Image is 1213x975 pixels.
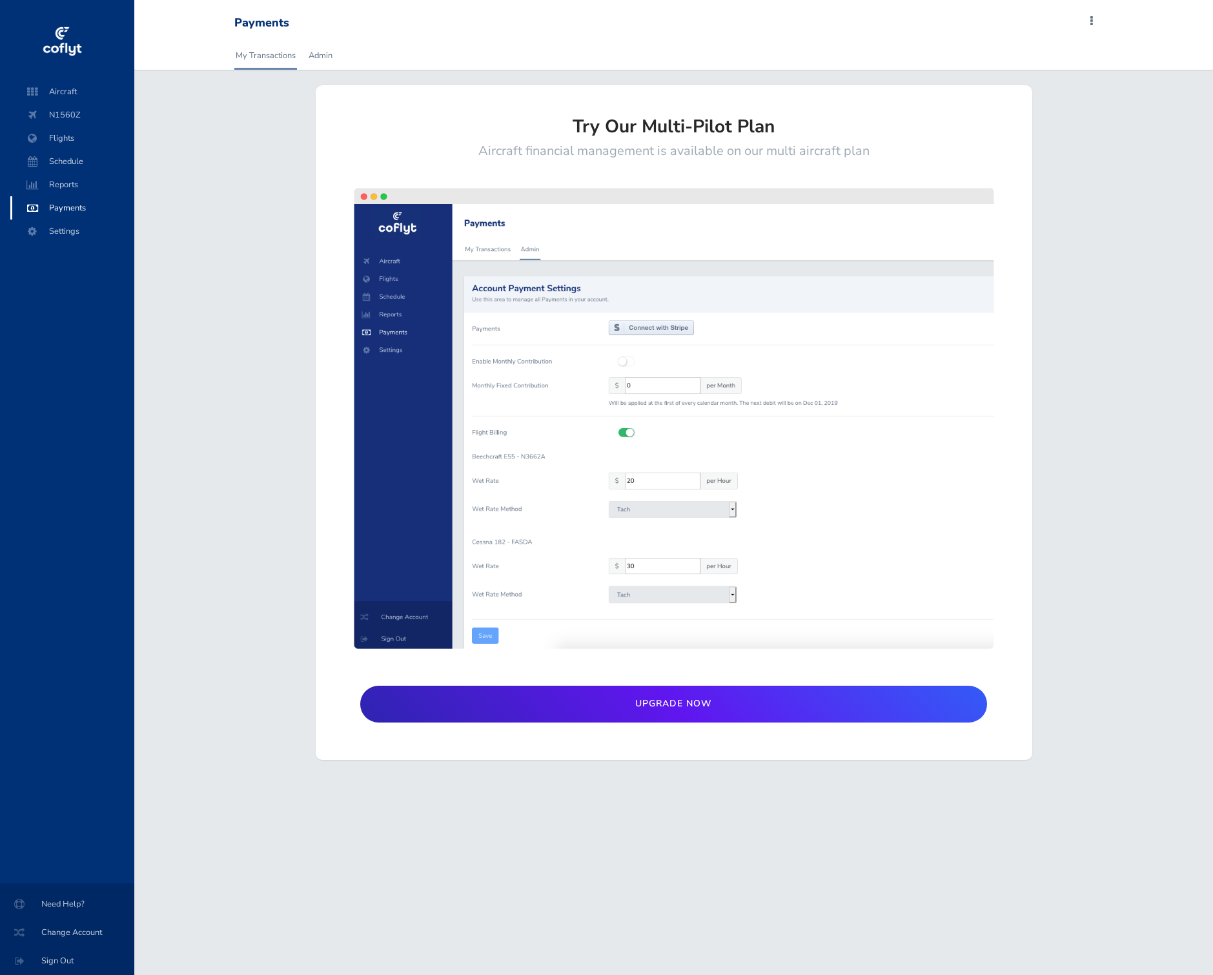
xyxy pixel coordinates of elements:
span: Settings [23,220,121,243]
span: Flights [23,127,121,150]
a: Upgrade Now [360,686,986,723]
img: payments-feature-8a5409cb82763967b47643a44552c26592835f24eec1bd9905f743b2f76d664d.png [326,164,1022,673]
span: Change Account [15,921,119,944]
span: Schedule [23,150,121,173]
a: My Transactions [234,41,297,70]
a: Admin [307,41,334,70]
span: Sign Out [15,949,119,972]
img: coflyt logo [41,23,83,61]
span: Aircraft [23,80,121,103]
div: Payments [234,16,289,30]
span: Reports [23,173,121,196]
span: N1560Z [23,103,121,127]
span: Payments [23,196,121,220]
h5: Aircraft financial management is available on our multi aircraft plan [326,143,1022,159]
span: Need Help? [15,892,119,916]
h3: Try Our Multi-Pilot Plan [326,116,1022,138]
